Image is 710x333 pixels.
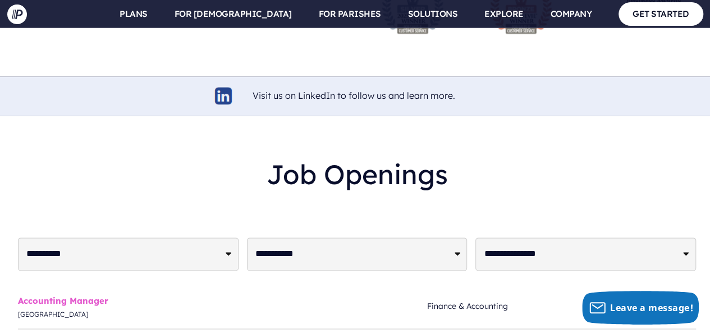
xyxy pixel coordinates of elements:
span: Leave a message! [610,302,693,314]
a: GET STARTED [619,2,703,25]
button: Leave a message! [582,291,699,325]
img: linkedin-logo [213,85,234,106]
h2: Job Openings [18,149,696,199]
a: Visit us on LinkedIn to follow us and learn more. [252,90,455,101]
span: [GEOGRAPHIC_DATA] [18,308,427,321]
span: Finance & Accounting [427,299,631,313]
a: Accounting Manager [18,295,108,306]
